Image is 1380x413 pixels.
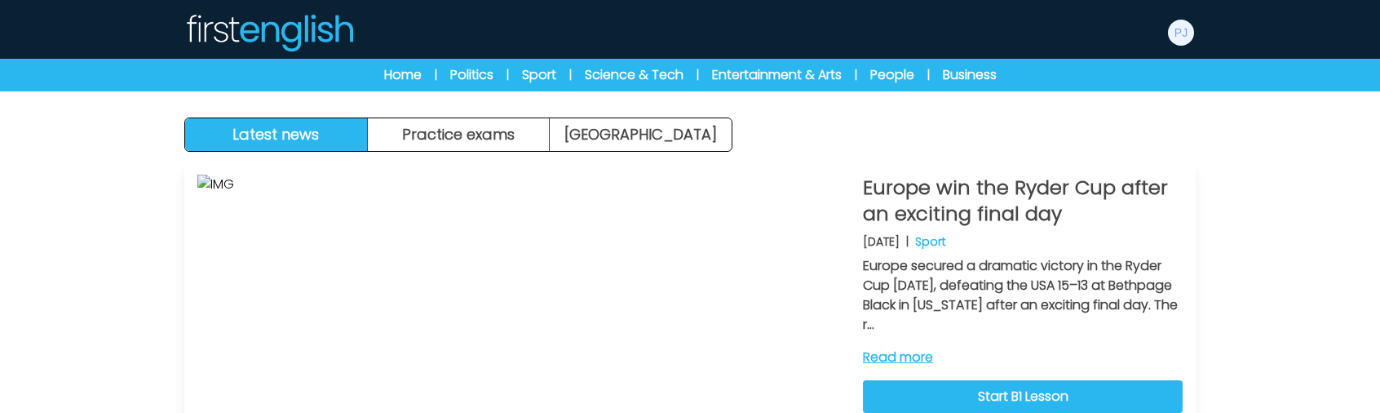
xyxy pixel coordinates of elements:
[870,65,914,85] a: People
[384,65,422,85] a: Home
[863,348,1183,367] a: Read more
[585,65,683,85] a: Science & Tech
[855,67,857,83] span: |
[450,65,493,85] a: Politics
[506,67,509,83] span: |
[863,380,1183,413] a: Start B1 Lesson
[943,65,997,85] a: Business
[368,118,551,151] button: Practice exams
[522,65,556,85] a: Sport
[712,65,842,85] a: Entertainment & Arts
[569,67,572,83] span: |
[927,67,930,83] span: |
[863,233,900,250] p: [DATE]
[906,233,909,250] b: |
[184,13,354,52] img: Logo
[435,67,437,83] span: |
[863,175,1183,227] p: Europe win the Ryder Cup after an exciting final day
[185,118,368,151] button: Latest news
[697,67,699,83] span: |
[915,233,946,250] p: Sport
[863,256,1183,335] p: Europe secured a dramatic victory in the Ryder Cup [DATE], defeating the USA 15–13 at Bethpage Bl...
[1168,20,1194,46] img: Paul Jonsonyk
[550,118,732,151] a: [GEOGRAPHIC_DATA]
